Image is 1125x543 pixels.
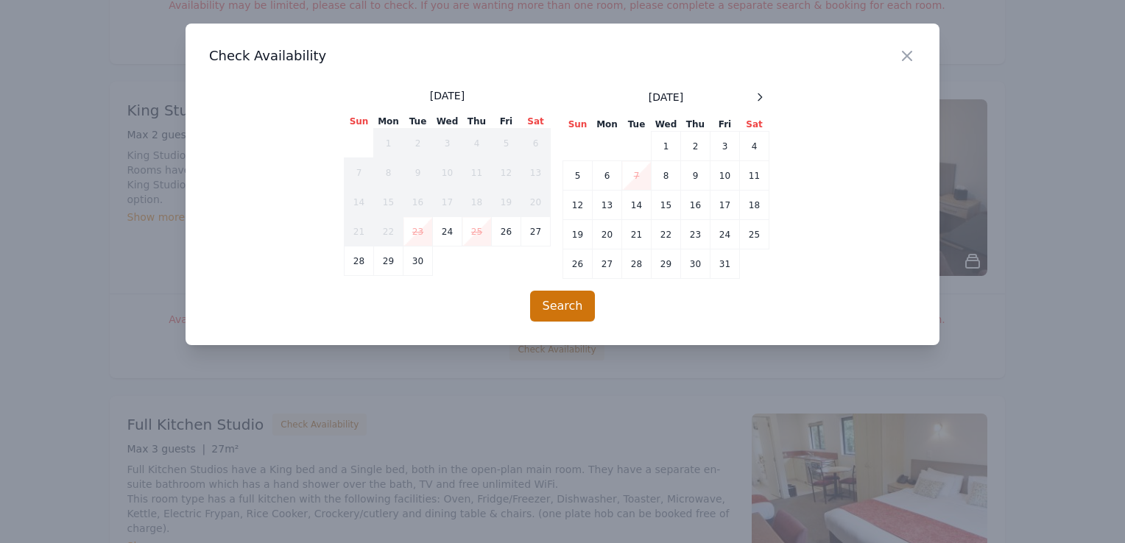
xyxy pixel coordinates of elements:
td: 8 [374,158,403,188]
td: 18 [462,188,492,217]
td: 10 [710,161,740,191]
td: 13 [593,191,622,220]
td: 1 [652,132,681,161]
th: Wed [433,115,462,129]
td: 6 [521,129,551,158]
th: Sat [521,115,551,129]
td: 24 [710,220,740,249]
td: 15 [374,188,403,217]
td: 8 [652,161,681,191]
td: 30 [681,249,710,279]
td: 30 [403,246,433,276]
td: 21 [345,217,374,246]
td: 20 [593,220,622,249]
th: Mon [374,115,403,129]
td: 6 [593,161,622,191]
td: 20 [521,188,551,217]
td: 23 [681,220,710,249]
th: Wed [652,118,681,132]
td: 25 [740,220,769,249]
span: [DATE] [430,88,465,103]
td: 2 [403,129,433,158]
td: 11 [462,158,492,188]
td: 5 [492,129,521,158]
td: 3 [710,132,740,161]
td: 14 [622,191,652,220]
td: 28 [622,249,652,279]
th: Fri [492,115,521,129]
td: 2 [681,132,710,161]
td: 14 [345,188,374,217]
td: 28 [345,246,374,276]
th: Mon [593,118,622,132]
td: 1 [374,129,403,158]
th: Fri [710,118,740,132]
td: 3 [433,129,462,158]
td: 5 [563,161,593,191]
td: 15 [652,191,681,220]
td: 29 [374,246,403,276]
td: 17 [710,191,740,220]
th: Tue [622,118,652,132]
td: 26 [563,249,593,279]
td: 17 [433,188,462,217]
td: 16 [403,188,433,217]
td: 7 [622,161,652,191]
td: 4 [462,129,492,158]
th: Thu [681,118,710,132]
td: 7 [345,158,374,188]
td: 25 [462,217,492,246]
td: 22 [652,220,681,249]
td: 9 [681,161,710,191]
td: 26 [492,217,521,246]
td: 19 [492,188,521,217]
td: 19 [563,220,593,249]
td: 4 [740,132,769,161]
td: 13 [521,158,551,188]
button: Search [530,291,596,322]
td: 11 [740,161,769,191]
th: Thu [462,115,492,129]
th: Tue [403,115,433,129]
td: 22 [374,217,403,246]
td: 10 [433,158,462,188]
td: 27 [593,249,622,279]
td: 21 [622,220,652,249]
td: 12 [492,158,521,188]
td: 18 [740,191,769,220]
td: 27 [521,217,551,246]
td: 29 [652,249,681,279]
th: Sat [740,118,769,132]
th: Sun [563,118,593,132]
td: 23 [403,217,433,246]
td: 31 [710,249,740,279]
th: Sun [345,115,374,129]
td: 24 [433,217,462,246]
td: 12 [563,191,593,220]
td: 16 [681,191,710,220]
h3: Check Availability [209,47,916,65]
span: [DATE] [649,90,683,104]
td: 9 [403,158,433,188]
